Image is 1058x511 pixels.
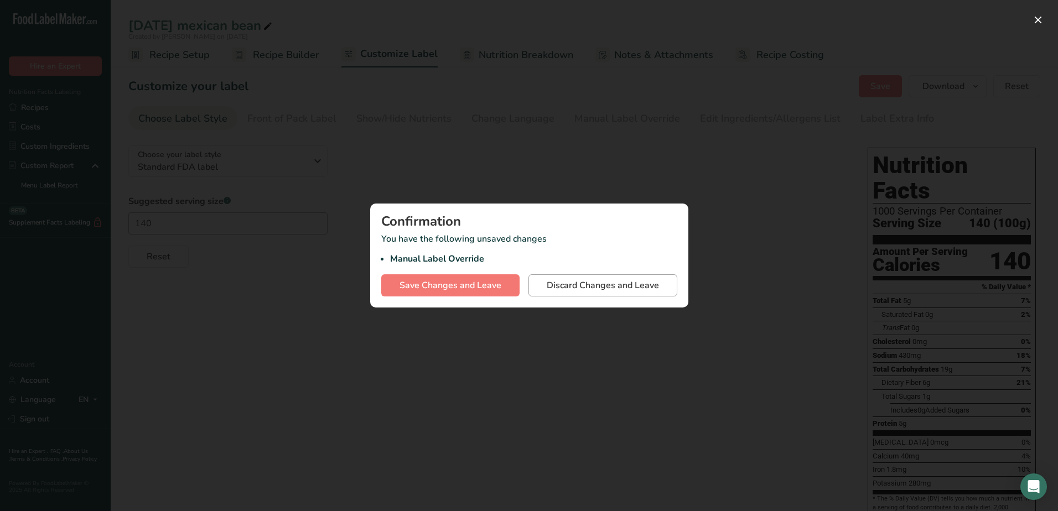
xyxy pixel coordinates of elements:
[390,252,677,265] li: Manual Label Override
[381,215,677,228] div: Confirmation
[547,279,659,292] span: Discard Changes and Leave
[528,274,677,296] button: Discard Changes and Leave
[1020,473,1047,500] div: Open Intercom Messenger
[381,274,520,296] button: Save Changes and Leave
[400,279,501,292] span: Save Changes and Leave
[381,232,677,265] p: You have the following unsaved changes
